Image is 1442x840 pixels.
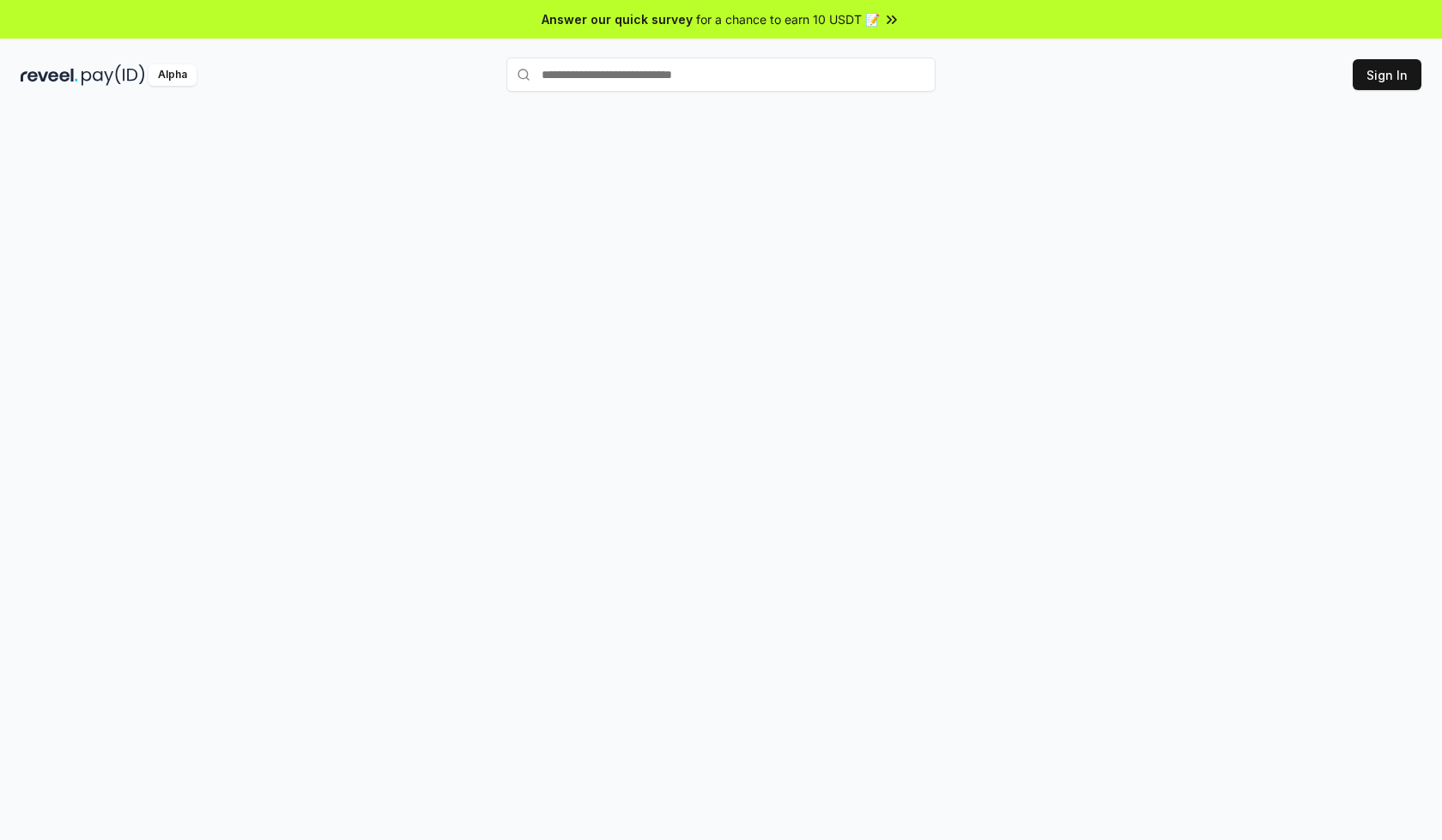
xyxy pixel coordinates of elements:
[542,10,693,28] span: Answer our quick survey
[696,10,880,28] span: for a chance to earn 10 USDT 📝
[148,64,197,86] div: Alpha
[1353,59,1421,90] button: Sign In
[21,64,78,86] img: reveel_dark
[82,64,145,86] img: pay_id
